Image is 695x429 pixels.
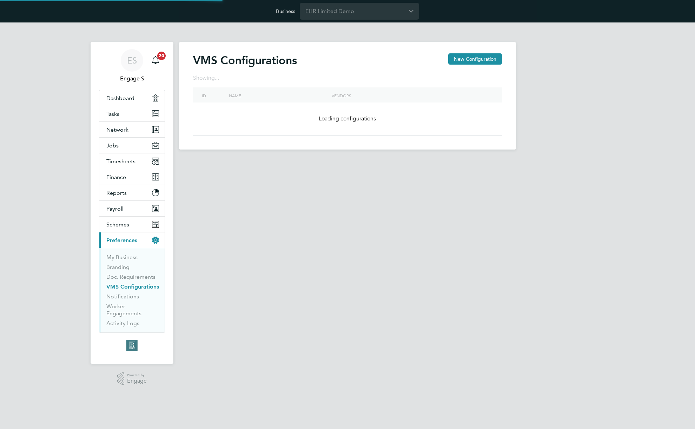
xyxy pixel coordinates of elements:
a: Go to home page [99,340,165,351]
button: Reports [99,185,165,200]
span: ES [127,56,137,65]
span: Payroll [106,205,124,212]
a: Powered byEngage [117,372,147,385]
label: Business [276,8,295,14]
span: Engage [127,378,147,384]
img: ehrlimited-logo-retina.png [126,340,138,351]
span: Preferences [106,237,137,244]
span: Reports [106,190,127,196]
span: Schemes [106,221,129,228]
button: Finance [99,169,165,185]
a: Notifications [106,293,139,300]
div: Preferences [99,248,165,332]
a: Branding [106,264,130,270]
span: Timesheets [106,158,135,165]
a: ESEngage S [99,49,165,83]
span: Finance [106,174,126,180]
span: Dashboard [106,95,134,101]
nav: Main navigation [91,42,173,364]
a: 20 [148,49,163,72]
a: Tasks [99,106,165,121]
span: Jobs [106,142,119,149]
span: 20 [157,52,166,60]
span: Network [106,126,128,133]
span: Engage S [99,74,165,83]
a: Dashboard [99,90,165,106]
button: New Configuration [448,53,502,65]
button: Payroll [99,201,165,216]
button: Network [99,122,165,137]
a: VMS Configurations [106,283,159,290]
button: Timesheets [99,153,165,169]
h2: VMS Configurations [193,53,297,67]
button: Preferences [99,232,165,248]
span: ... [215,74,219,81]
a: My Business [106,254,138,260]
span: Tasks [106,111,119,117]
button: Jobs [99,138,165,153]
a: Worker Engagements [106,303,141,317]
div: Showing [193,74,220,82]
span: Powered by [127,372,147,378]
button: Schemes [99,217,165,232]
a: Activity Logs [106,320,139,326]
a: Doc. Requirements [106,273,155,280]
